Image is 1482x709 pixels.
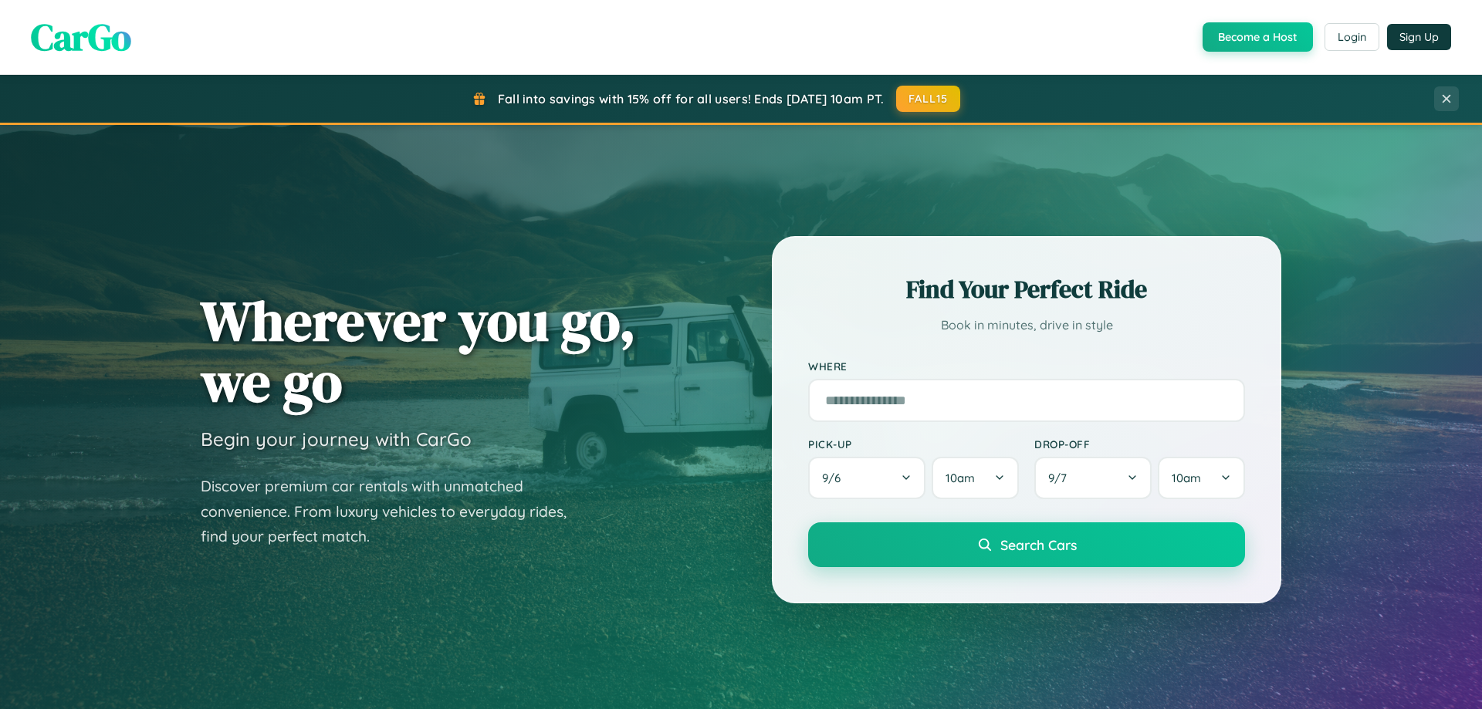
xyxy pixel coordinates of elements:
[808,522,1245,567] button: Search Cars
[808,314,1245,336] p: Book in minutes, drive in style
[932,457,1019,499] button: 10am
[808,272,1245,306] h2: Find Your Perfect Ride
[1034,457,1152,499] button: 9/7
[896,86,961,112] button: FALL15
[498,91,885,106] span: Fall into savings with 15% off for all users! Ends [DATE] 10am PT.
[1158,457,1245,499] button: 10am
[822,471,848,485] span: 9 / 6
[1034,437,1245,451] label: Drop-off
[808,457,925,499] button: 9/6
[1325,23,1379,51] button: Login
[808,437,1019,451] label: Pick-up
[1387,24,1451,50] button: Sign Up
[808,360,1245,373] label: Where
[1203,22,1313,52] button: Become a Host
[1048,471,1074,485] span: 9 / 7
[201,474,587,549] p: Discover premium car rentals with unmatched convenience. From luxury vehicles to everyday rides, ...
[201,290,636,412] h1: Wherever you go, we go
[201,427,472,451] h3: Begin your journey with CarGo
[1000,536,1077,553] span: Search Cars
[946,471,975,485] span: 10am
[31,12,131,62] span: CarGo
[1172,471,1201,485] span: 10am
